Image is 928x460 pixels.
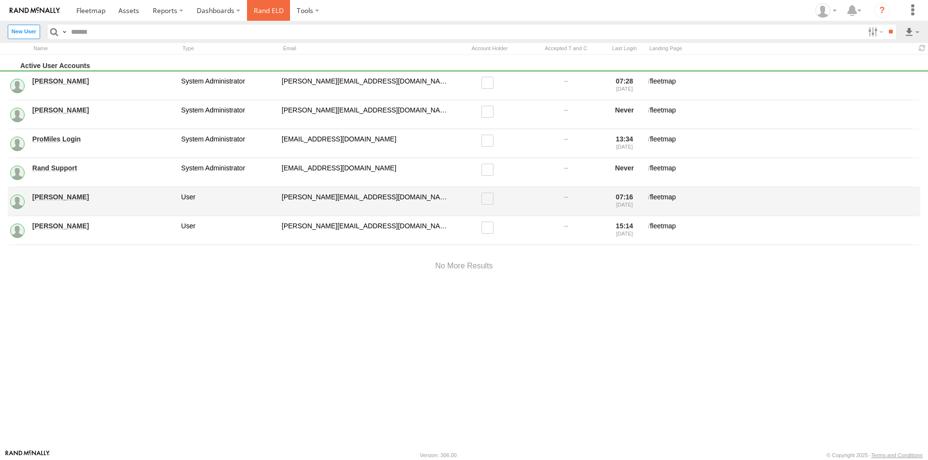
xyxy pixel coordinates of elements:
[32,106,174,114] a: [PERSON_NAME]
[871,452,923,458] a: Terms and Conditions
[180,220,276,241] div: User
[481,193,498,205] label: Read only
[280,191,449,212] div: shane@millertruckingltd.com
[826,452,923,458] div: © Copyright 2025 -
[904,25,920,39] label: Export results as...
[647,133,920,154] div: fleetmap
[606,220,643,241] div: 15:14 [DATE]
[874,3,890,18] i: ?
[60,25,68,39] label: Search Query
[606,133,643,154] div: 13:34 [DATE]
[280,133,449,154] div: promiles@rand.com
[864,25,885,39] label: Search Filter Options
[647,220,920,241] div: fleetmap
[31,44,176,53] div: Name
[180,44,276,53] div: Type
[8,25,40,39] label: Create New User
[32,77,174,85] a: [PERSON_NAME]
[606,191,643,212] div: 07:16 [DATE]
[180,104,276,125] div: System Administrator
[32,222,174,230] a: [PERSON_NAME]
[647,162,920,183] div: fleetmap
[647,191,920,212] div: fleetmap
[280,75,449,96] div: mary@millertruckingltd.com
[180,75,276,96] div: System Administrator
[812,3,840,18] div: Mary Lewis
[481,135,498,147] label: Read only
[606,75,643,96] div: 07:28 [DATE]
[647,44,913,53] div: Landing Page
[481,77,498,89] label: Read only
[481,222,498,234] label: Read only
[32,135,174,143] a: ProMiles Login
[280,44,449,53] div: Email
[280,104,449,125] div: mike@millertruckingltd.com
[180,162,276,183] div: System Administrator
[32,193,174,201] a: [PERSON_NAME]
[916,44,928,53] span: Refresh
[647,75,920,96] div: fleetmap
[530,44,602,53] div: Has user accepted Terms and Conditions
[280,162,449,183] div: millertruck@rand.com
[481,106,498,118] label: Read only
[32,164,174,172] a: Rand Support
[180,133,276,154] div: System Administrator
[647,104,920,125] div: fleetmap
[453,44,526,53] div: Account Holder
[606,44,643,53] div: Last Login
[5,450,50,460] a: Visit our Website
[180,191,276,212] div: User
[481,164,498,176] label: Read only
[420,452,457,458] div: Version: 306.00
[10,7,60,14] img: rand-logo.svg
[280,220,449,241] div: steve@millertruckingltd.com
